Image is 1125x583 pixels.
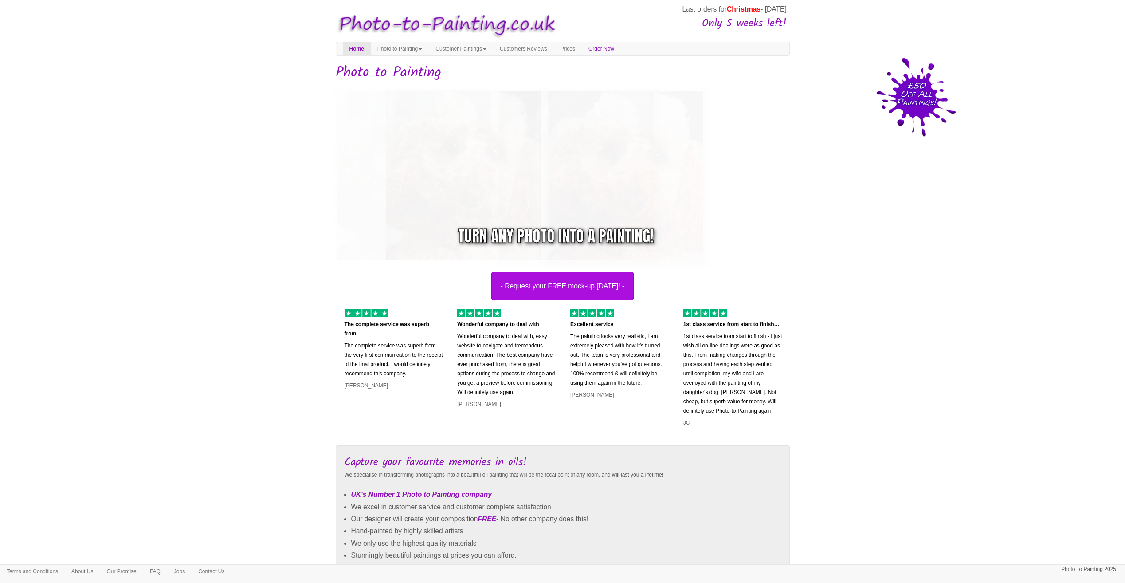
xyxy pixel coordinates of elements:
h1: Photo to Painting [336,65,790,80]
h3: Capture your favourite memories in oils! [345,457,781,468]
img: 50 pound price drop [876,58,956,137]
a: Order Now! [582,42,622,55]
em: FREE [478,515,497,523]
li: Our designer will create your composition - No other company does this! [351,513,781,525]
button: - Request your FREE mock-up [DATE]! - [491,272,634,300]
a: Home [343,42,371,55]
p: [PERSON_NAME] [457,400,557,409]
img: 5 of out 5 stars [345,309,388,317]
p: Photo To Painting 2025 [1061,565,1116,574]
p: Wonderful company to deal with, easy website to navigate and tremendous communication. The best c... [457,332,557,397]
li: Stunningly beautiful paintings at prices you can afford. [351,549,781,561]
a: Customer Paintings [429,42,493,55]
p: Wonderful company to deal with [457,320,557,329]
img: Oil painting of a dog [329,83,662,268]
a: Customers Reviews [493,42,554,55]
p: [PERSON_NAME] [345,381,444,390]
span: Christmas [727,5,760,13]
p: Excellent service [570,320,670,329]
img: monty-small.jpg [378,83,711,268]
p: The complete service was superb from… [345,320,444,339]
p: [PERSON_NAME] [570,390,670,400]
p: 1st class service from start to finish… [683,320,783,329]
p: We specialise in transforming photographs into a beautiful oil painting that will be the focal po... [345,470,781,480]
li: We only use the highest quality materials [351,537,781,549]
a: Contact Us [192,565,231,578]
p: The painting looks very realistic, I am extremely pleased with how it’s turned out. The team is v... [570,332,670,388]
p: 1st class service from start to finish - I just wish all on-line dealings were as good as this. F... [683,332,783,416]
img: 5 of out 5 stars [683,309,727,317]
p: The complete service was superb from the very first communication to the receipt of the final pro... [345,341,444,378]
img: 5 of out 5 stars [570,309,614,317]
p: JC [683,418,783,428]
a: FAQ [143,565,167,578]
a: Photo to Painting [371,42,429,55]
em: UK's Number 1 Photo to Painting company [351,491,492,498]
a: About Us [65,565,100,578]
span: Last orders for - [DATE] [682,5,786,13]
iframe: Customer reviews powered by Trustpilot [329,435,796,445]
a: Our Promise [100,565,143,578]
a: Jobs [167,565,192,578]
li: We excel in customer service and customer complete satisfaction [351,501,781,513]
h3: Only 5 weeks left! [560,18,787,29]
div: Turn any photo into a painting! [458,225,654,248]
img: Photo to Painting [331,8,558,42]
img: 5 of out 5 stars [457,309,501,317]
li: Hand-painted by highly skilled artists [351,525,781,537]
a: Prices [554,42,582,55]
